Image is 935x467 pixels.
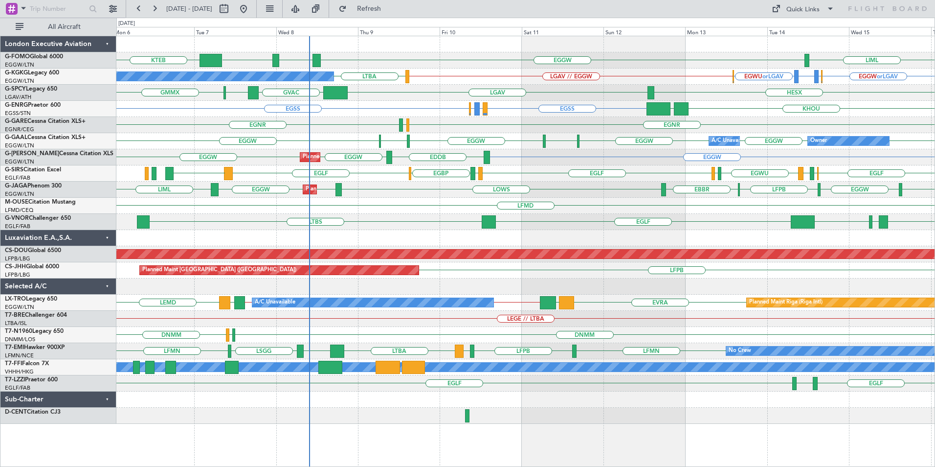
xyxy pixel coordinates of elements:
[5,296,57,302] a: LX-TROLegacy 650
[786,5,820,15] div: Quick Links
[166,4,212,13] span: [DATE] - [DATE]
[5,264,26,270] span: CS-JHH
[5,126,34,133] a: EGNR/CEG
[5,151,113,157] a: G-[PERSON_NAME]Cessna Citation XLS
[5,86,57,92] a: G-SPCYLegacy 650
[276,27,358,36] div: Wed 8
[5,248,61,254] a: CS-DOUGlobal 6500
[767,27,849,36] div: Tue 14
[5,135,86,140] a: G-GAALCessna Citation XLS+
[5,93,31,101] a: LGAV/ATH
[5,361,22,367] span: T7-FFI
[112,27,194,36] div: Mon 6
[5,207,33,214] a: LFMD/CEQ
[5,135,27,140] span: G-GAAL
[349,5,390,12] span: Refresh
[5,345,24,350] span: T7-EMI
[5,118,27,124] span: G-GARE
[5,352,34,359] a: LFMN/NCE
[5,199,76,205] a: M-OUSECitation Mustang
[603,27,685,36] div: Sun 12
[5,409,61,415] a: D-CENTCitation CJ3
[5,77,34,85] a: EGGW/LTN
[5,102,61,108] a: G-ENRGPraetor 600
[5,271,30,279] a: LFPB/LBG
[5,86,26,92] span: G-SPCY
[5,368,34,375] a: VHHH/HKG
[5,409,27,415] span: D-CENT
[5,142,34,149] a: EGGW/LTN
[5,328,32,334] span: T7-N1960
[5,110,31,117] a: EGSS/STN
[358,27,440,36] div: Thu 9
[255,295,295,310] div: A/C Unavailable
[5,167,23,173] span: G-SIRS
[30,1,86,16] input: Trip Number
[11,19,106,35] button: All Aircraft
[5,312,67,318] a: T7-BREChallenger 604
[849,27,931,36] div: Wed 15
[712,134,752,148] div: A/C Unavailable
[5,70,59,76] a: G-KGKGLegacy 600
[5,118,86,124] a: G-GARECessna Citation XLS+
[142,263,296,278] div: Planned Maint [GEOGRAPHIC_DATA] ([GEOGRAPHIC_DATA])
[5,174,30,182] a: EGLF/FAB
[5,183,62,189] a: G-JAGAPhenom 300
[118,20,135,28] div: [DATE]
[334,1,393,17] button: Refresh
[5,61,34,69] a: EGGW/LTN
[306,182,460,197] div: Planned Maint [GEOGRAPHIC_DATA] ([GEOGRAPHIC_DATA])
[5,215,71,221] a: G-VNORChallenger 650
[5,264,59,270] a: CS-JHHGlobal 6000
[5,158,34,165] a: EGGW/LTN
[5,167,61,173] a: G-SIRSCitation Excel
[5,296,26,302] span: LX-TRO
[749,295,823,310] div: Planned Maint Riga (Riga Intl)
[5,304,34,311] a: EGGW/LTN
[5,377,58,383] a: T7-LZZIPraetor 600
[5,312,25,318] span: T7-BRE
[5,345,65,350] a: T7-EMIHawker 900XP
[5,384,30,392] a: EGLF/FAB
[5,336,35,343] a: DNMM/LOS
[5,223,30,230] a: EGLF/FAB
[5,199,28,205] span: M-OUSE
[5,377,25,383] span: T7-LZZI
[5,70,28,76] span: G-KGKG
[5,102,28,108] span: G-ENRG
[5,328,64,334] a: T7-N1960Legacy 650
[5,361,49,367] a: T7-FFIFalcon 7X
[5,190,34,198] a: EGGW/LTN
[5,248,28,254] span: CS-DOU
[5,54,63,60] a: G-FOMOGlobal 6000
[5,183,27,189] span: G-JAGA
[5,255,30,262] a: LFPB/LBG
[194,27,276,36] div: Tue 7
[5,215,29,221] span: G-VNOR
[685,27,767,36] div: Mon 13
[5,54,30,60] span: G-FOMO
[810,134,827,148] div: Owner
[440,27,521,36] div: Fri 10
[729,344,751,358] div: No Crew
[303,150,457,164] div: Planned Maint [GEOGRAPHIC_DATA] ([GEOGRAPHIC_DATA])
[5,320,27,327] a: LTBA/ISL
[522,27,603,36] div: Sat 11
[767,1,839,17] button: Quick Links
[5,151,59,157] span: G-[PERSON_NAME]
[25,23,103,30] span: All Aircraft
